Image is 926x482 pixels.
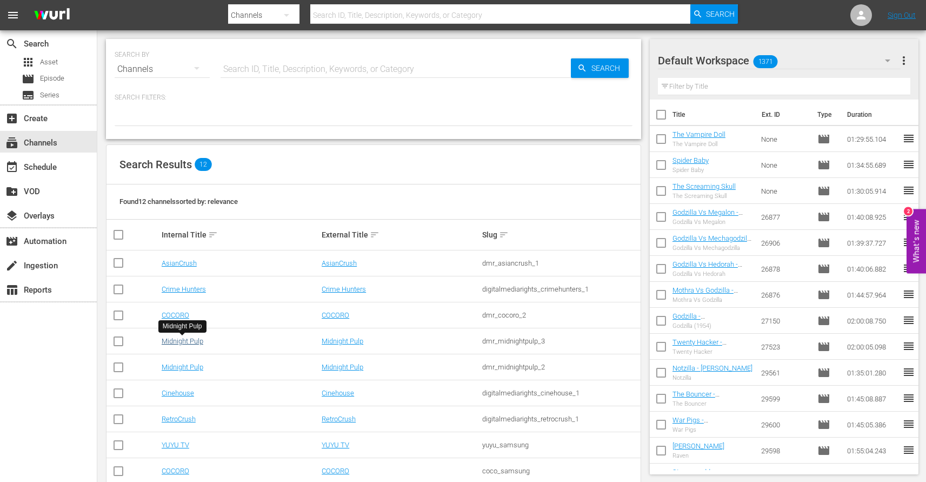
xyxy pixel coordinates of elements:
span: reorder [902,444,915,457]
div: Midnight Pulp [163,322,202,331]
div: Slug [482,228,639,241]
span: reorder [902,418,915,431]
a: The Bouncer - [PERSON_NAME] [672,390,724,406]
div: dmr_asiancrush_1 [482,259,639,267]
span: Episode [22,72,35,85]
th: Type [811,100,841,130]
td: 01:30:05.914 [843,178,902,204]
td: 01:40:08.925 [843,204,902,230]
span: Asset [40,57,58,68]
a: The Screaming Skull [672,182,736,190]
img: ans4CAIJ8jUAAAAAAAAAAAAAAAAAAAAAAAAgQb4GAAAAAAAAAAAAAAAAAAAAAAAAJMjXAAAAAAAAAAAAAAAAAAAAAAAAgAT5G... [26,3,78,28]
span: Episode [817,340,830,353]
span: Episode [817,444,830,457]
div: Twenty Hacker [672,348,752,355]
div: War Pigs [672,426,752,433]
a: [PERSON_NAME] [672,442,724,450]
a: Notzilla - [PERSON_NAME] [672,364,752,372]
span: Asset [22,56,35,69]
td: 01:34:55.689 [843,152,902,178]
span: Create [5,112,18,125]
td: 01:40:06.882 [843,256,902,282]
span: Episode [817,210,830,223]
div: Godzilla Vs Hedorah [672,270,752,278]
span: reorder [902,392,915,405]
div: Mothra Vs Godzilla [672,296,752,303]
div: digitalmediarights_cinehouse_1 [482,389,639,397]
a: Midnight Pulp [162,363,203,371]
a: COCORO [322,311,349,319]
td: 01:45:05.386 [843,412,902,438]
span: 12 [195,158,212,171]
div: digitalmediarights_retrocrush_1 [482,415,639,423]
td: 01:45:08.887 [843,386,902,412]
span: reorder [902,262,915,275]
span: Episode [817,288,830,301]
td: 01:39:37.727 [843,230,902,256]
span: Reports [5,283,18,296]
div: The Bouncer [672,400,752,407]
td: 02:00:05.098 [843,334,902,360]
span: Episode [817,314,830,327]
span: reorder [902,210,915,223]
td: 26878 [757,256,813,282]
td: 29600 [757,412,813,438]
div: The Screaming Skull [672,193,736,200]
div: Godzilla Vs Mechagodzilla [672,245,752,252]
span: Search [706,4,735,24]
span: Episode [40,73,64,84]
a: War Pigs - [PERSON_NAME] [672,416,724,432]
a: Cinehouse [322,389,354,397]
span: Episode [817,262,830,275]
a: Crime Hunters [162,285,206,293]
span: reorder [902,288,915,301]
span: Ingestion [5,259,18,272]
td: 29599 [757,386,813,412]
span: sort [499,230,509,240]
div: Godzilla (1954) [672,322,752,329]
span: Search Results [119,158,192,171]
td: 26876 [757,282,813,308]
span: Search [587,58,629,78]
span: Episode [817,366,830,379]
th: Title [672,100,755,130]
a: Cinehouse [162,389,194,397]
button: Search [690,4,738,24]
a: Twenty Hacker - [PERSON_NAME] [672,338,727,354]
a: Godzilla - [PERSON_NAME] [672,312,724,328]
p: Search Filters: [115,93,632,102]
td: None [757,178,813,204]
div: yuyu_samsung [482,441,639,449]
span: 1371 [753,50,777,73]
a: The Vampire Doll [672,130,725,138]
a: Crime Hunters [322,285,366,293]
span: more_vert [897,54,910,67]
a: Spider Baby [672,156,709,164]
span: Series [40,90,59,101]
div: Default Workspace [658,45,901,76]
span: reorder [902,340,915,353]
td: 27150 [757,308,813,334]
td: 02:00:08.750 [843,308,902,334]
a: AsianCrush [162,259,197,267]
span: VOD [5,185,18,198]
a: Godzilla Vs Mechagodzilla - [PERSON_NAME] [672,234,752,250]
td: 01:44:57.964 [843,282,902,308]
div: dmr_midnightpulp_3 [482,337,639,345]
span: Channels [5,136,18,149]
a: AsianCrush [322,259,357,267]
th: Duration [841,100,905,130]
td: None [757,126,813,152]
div: Internal Title [162,228,318,241]
a: YUYU TV [322,441,349,449]
a: COCORO [162,467,189,475]
div: Godzilla Vs Megalon [672,219,752,226]
span: Overlays [5,209,18,222]
div: External Title [322,228,478,241]
button: more_vert [897,48,910,74]
span: sort [370,230,379,240]
th: Ext. ID [755,100,811,130]
td: 26877 [757,204,813,230]
span: reorder [902,184,915,197]
a: Midnight Pulp [322,337,363,345]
